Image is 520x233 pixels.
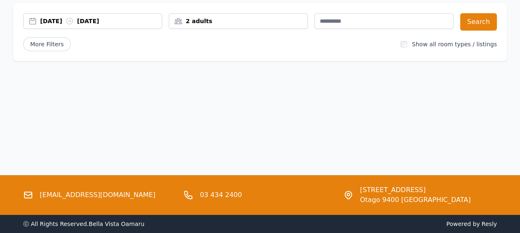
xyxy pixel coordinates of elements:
a: [EMAIL_ADDRESS][DOMAIN_NAME] [40,190,156,200]
span: Otago 9400 [GEOGRAPHIC_DATA] [360,195,471,205]
span: Powered by [264,220,497,228]
span: ⓒ All Rights Reserved. Bella Vista Oamaru [23,221,144,227]
button: Search [460,13,497,31]
a: Resly [482,221,497,227]
div: 2 adults [169,17,307,25]
div: [DATE] [DATE] [40,17,162,25]
span: More Filters [23,37,71,51]
a: 03 434 2400 [200,190,242,200]
span: [STREET_ADDRESS] [360,185,471,195]
label: Show all room types / listings [412,41,497,48]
